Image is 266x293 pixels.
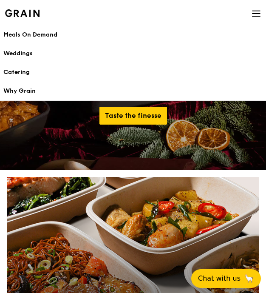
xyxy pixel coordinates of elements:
[3,63,263,82] a: Catering
[3,68,263,77] div: Catering
[198,274,241,283] span: Chat with us
[5,9,40,17] img: Grain
[3,44,263,63] a: Weddings
[3,87,263,95] div: Why Grain
[3,82,263,100] a: Why Grain
[3,49,263,58] div: Weddings
[99,107,167,125] a: Taste the finesse
[191,269,261,288] button: Chat with us🦙
[244,274,254,283] span: 🦙
[3,31,263,39] div: Meals On Demand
